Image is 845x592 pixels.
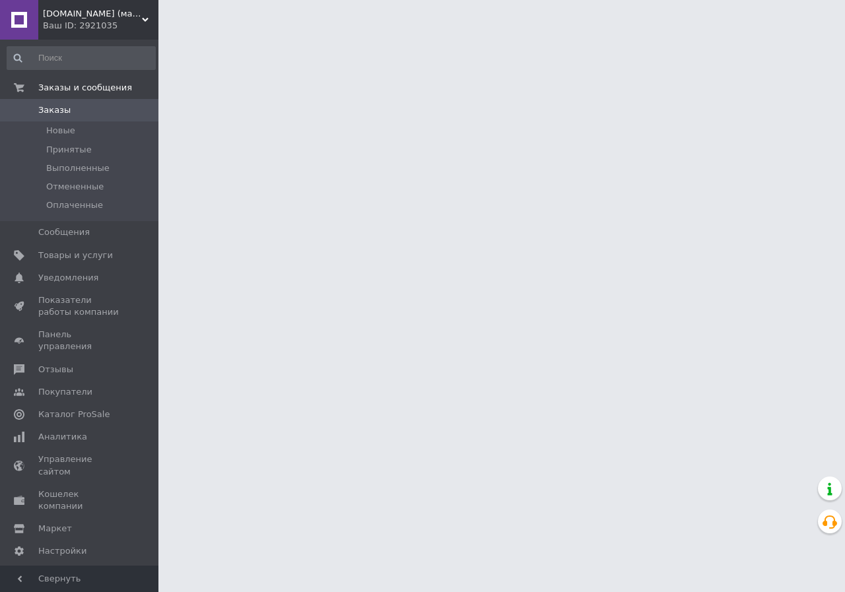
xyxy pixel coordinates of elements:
span: Выполненные [46,162,110,174]
span: Кошелек компании [38,488,122,512]
span: Управление сайтом [38,453,122,477]
span: Принятые [46,144,92,156]
span: Панель управления [38,329,122,352]
div: Ваш ID: 2921035 [43,20,158,32]
span: Покупатели [38,386,92,398]
input: Поиск [7,46,156,70]
span: Товары и услуги [38,249,113,261]
span: Оплаченные [46,199,103,211]
span: Отзывы [38,364,73,376]
span: Каталог ProSale [38,409,110,420]
span: AVTO-POLIV.PRO (магазин полива и оборудования) [43,8,142,20]
span: Сообщения [38,226,90,238]
span: Отмененные [46,181,104,193]
span: Новые [46,125,75,137]
span: Заказы и сообщения [38,82,132,94]
span: Уведомления [38,272,98,284]
span: Настройки [38,545,86,557]
span: Заказы [38,104,71,116]
span: Маркет [38,523,72,535]
span: Показатели работы компании [38,294,122,318]
span: Аналитика [38,431,87,443]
